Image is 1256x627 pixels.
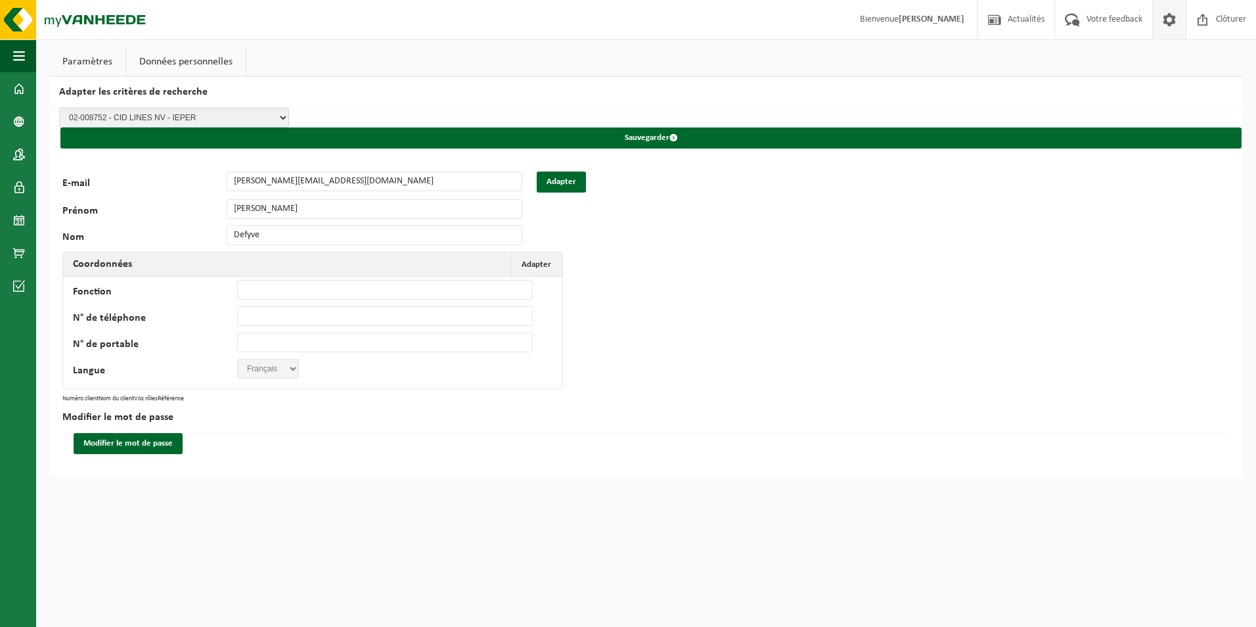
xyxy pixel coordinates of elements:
[73,313,237,326] label: N° de téléphone
[237,359,299,379] select: '; '; ';
[158,396,184,402] th: Référence
[227,172,522,191] input: E-mail
[73,339,237,352] label: N° de portable
[49,77,1243,108] h2: Adapter les critères de recherche
[62,232,227,245] label: Nom
[49,47,125,77] a: Paramètres
[62,178,227,193] label: E-mail
[126,47,246,77] a: Données personnelles
[62,396,99,402] th: Numéro client
[511,252,561,276] button: Adapter
[62,402,1230,433] h2: Modifier le mot de passe
[537,172,586,193] button: Adapter
[522,260,551,269] span: Adapter
[63,252,142,276] h2: Coordonnées
[74,433,183,454] button: Modifier le mot de passe
[99,396,134,402] th: Nom du client
[62,206,227,219] label: Prénom
[73,287,237,300] label: Fonction
[899,14,964,24] strong: [PERSON_NAME]
[73,365,237,379] label: Langue
[134,396,158,402] th: Vos rôles
[60,128,1242,149] button: Sauvegarder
